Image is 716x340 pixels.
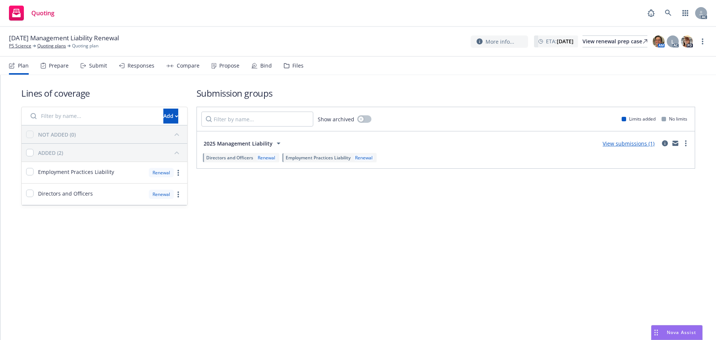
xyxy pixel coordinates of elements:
[38,149,63,157] div: ADDED (2)
[49,63,69,69] div: Prepare
[256,155,277,161] div: Renewal
[163,109,178,124] button: Add
[582,35,647,47] a: View renewal prep case
[197,87,695,99] h1: Submission groups
[671,38,674,46] span: L
[174,168,183,177] a: more
[177,63,200,69] div: Compare
[292,63,304,69] div: Files
[471,35,528,48] button: More info...
[89,63,107,69] div: Submit
[582,36,647,47] div: View renewal prep case
[681,35,693,47] img: photo
[651,325,703,340] button: Nova Assist
[174,190,183,199] a: more
[18,63,29,69] div: Plan
[546,37,574,45] span: ETA :
[260,63,272,69] div: Bind
[667,329,696,336] span: Nova Assist
[38,131,76,138] div: NOT ADDED (0)
[644,6,659,21] a: Report a Bug
[698,37,707,46] a: more
[9,43,31,49] a: PS Science
[38,147,183,159] button: ADDED (2)
[31,10,54,16] span: Quoting
[651,325,661,340] div: Drag to move
[6,3,57,24] a: Quoting
[21,87,188,99] h1: Lines of coverage
[37,43,66,49] a: Quoting plans
[38,168,114,176] span: Employment Practices Liability
[653,35,665,47] img: photo
[26,109,159,124] input: Filter by name...
[681,139,690,148] a: more
[354,155,374,161] div: Renewal
[204,140,273,147] span: 2025 Management Liability
[201,136,285,151] button: 2025 Management Liability
[662,116,687,122] div: No limits
[678,6,693,21] a: Switch app
[286,155,351,161] span: Employment Practices Liability
[206,155,253,161] span: Directors and Officers
[318,115,354,123] span: Show archived
[219,63,239,69] div: Propose
[201,112,313,127] input: Filter by name...
[149,168,174,177] div: Renewal
[149,190,174,199] div: Renewal
[622,116,656,122] div: Limits added
[128,63,154,69] div: Responses
[72,43,98,49] span: Quoting plan
[661,6,676,21] a: Search
[603,140,654,147] a: View submissions (1)
[486,38,514,46] span: More info...
[163,109,178,123] div: Add
[557,38,574,45] strong: [DATE]
[9,34,119,43] span: [DATE] Management Liability Renewal
[671,139,680,148] a: mail
[38,128,183,140] button: NOT ADDED (0)
[38,190,93,197] span: Directors and Officers
[660,139,669,148] a: circleInformation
